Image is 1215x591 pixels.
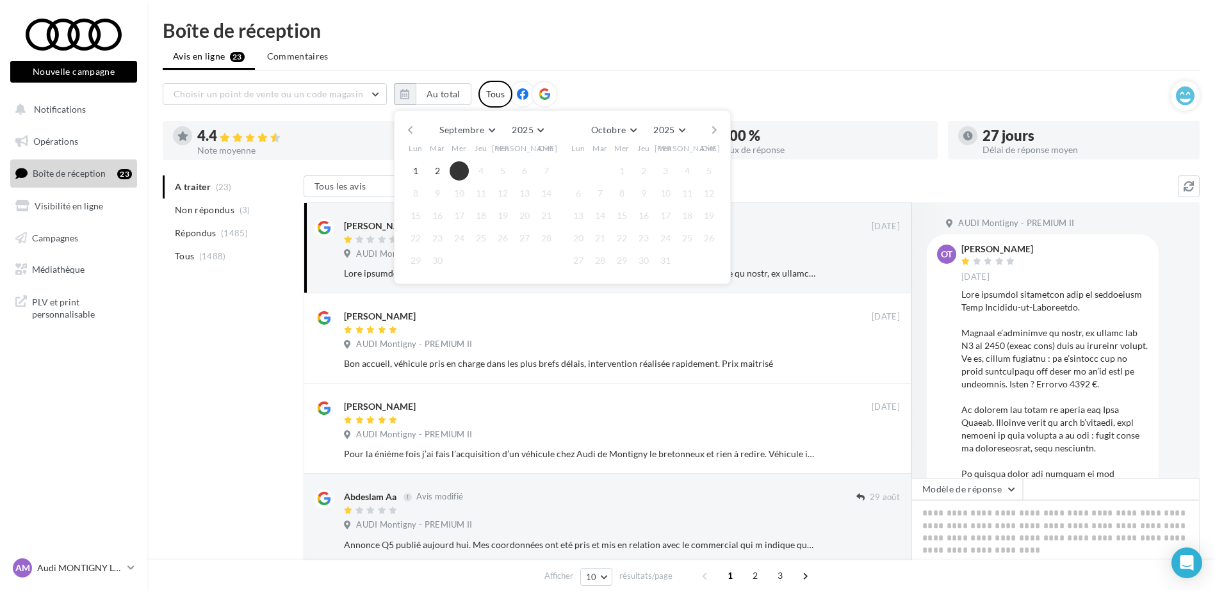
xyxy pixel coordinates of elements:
a: PLV et print personnalisable [8,288,140,326]
button: 27 [569,251,588,270]
span: 10 [586,572,597,582]
span: AUDI Montigny - PREMIUM II [356,429,472,441]
span: Tous les avis [314,181,366,191]
span: Mar [430,143,445,154]
button: 29 [406,251,425,270]
button: 8 [406,184,425,203]
span: résultats/page [619,570,673,582]
a: AM Audi MONTIGNY LE BRETONNE [10,556,137,580]
span: Répondus [175,227,216,239]
button: 3 [656,161,675,181]
button: 31 [656,251,675,270]
button: 19 [699,206,719,225]
button: 16 [428,206,447,225]
span: 2025 [512,124,533,135]
a: Campagnes [8,225,140,252]
span: AUDI Montigny - PREMIUM II [356,248,472,260]
button: 25 [471,229,491,248]
button: 2 [634,161,653,181]
button: 7 [591,184,610,203]
div: Bon accueil, véhicule pris en charge dans les plus brefs délais, intervention réalisée rapidement... [344,357,817,370]
div: [PERSON_NAME] [961,245,1033,254]
span: [PERSON_NAME] [655,143,721,154]
button: 15 [612,206,632,225]
span: Campagnes [32,232,78,243]
button: 21 [537,206,556,225]
a: Visibilité en ligne [8,193,140,220]
button: Octobre [586,121,641,139]
button: 7 [537,161,556,181]
span: Lun [409,143,423,154]
div: Abdeslam Aa [344,490,396,503]
span: Dim [539,143,554,154]
span: Commentaires [267,50,329,63]
button: Choisir un point de vente ou un code magasin [163,83,387,105]
button: Modèle de réponse [911,478,1023,500]
div: Note moyenne [197,146,404,155]
span: Opérations [33,136,78,147]
span: PLV et print personnalisable [32,293,132,321]
span: [DATE] [961,271,990,283]
div: Boîte de réception [163,20,1200,40]
span: (3) [240,205,250,215]
div: 23 [117,169,132,179]
span: Notifications [34,104,86,115]
button: 13 [515,184,534,203]
span: [DATE] [872,311,900,323]
div: [PERSON_NAME] [344,310,416,323]
span: Boîte de réception [33,168,106,179]
span: Septembre [439,124,484,135]
div: Lore ipsumdol sitametcon adip el seddoeiusm Temp Incididu-ut-Laboreetdo. Magnaal e’adminimve qu n... [344,267,817,280]
button: 28 [537,229,556,248]
button: Notifications [8,96,135,123]
p: Audi MONTIGNY LE BRETONNE [37,562,122,574]
a: Opérations [8,128,140,155]
button: Septembre [434,121,500,139]
button: 18 [678,206,697,225]
span: AUDI Montigny - PREMIUM II [958,218,1074,229]
button: 22 [612,229,632,248]
span: Jeu [637,143,650,154]
span: Visibilité en ligne [35,200,103,211]
span: AUDI Montigny - PREMIUM II [356,519,472,531]
button: 6 [569,184,588,203]
button: 3 [450,161,469,181]
button: 20 [569,229,588,248]
button: Au total [394,83,471,105]
span: Choisir un point de vente ou un code magasin [174,88,363,99]
button: 20 [515,206,534,225]
button: 25 [678,229,697,248]
a: Médiathèque [8,256,140,283]
span: Lun [571,143,585,154]
button: 2025 [648,121,690,139]
div: Tous [478,81,512,108]
button: 1 [406,161,425,181]
span: AUDI Montigny - PREMIUM II [356,339,472,350]
span: 2 [745,565,765,586]
span: 29 août [870,492,900,503]
span: Jeu [475,143,487,154]
div: 4.4 [197,129,404,143]
button: 12 [699,184,719,203]
span: (1485) [221,228,248,238]
span: Afficher [544,570,573,582]
div: Taux de réponse [721,145,928,154]
div: Délai de réponse moyen [983,145,1189,154]
span: 3 [770,565,790,586]
button: 1 [612,161,632,181]
button: Tous les avis [304,175,432,197]
button: 26 [699,229,719,248]
div: Pour la énième fois j’ai fais l’acquisition d’un véhicule chez Audi de Montigny le bretonneux et ... [344,448,817,460]
button: 10 [450,184,469,203]
button: 14 [591,206,610,225]
button: Au total [416,83,471,105]
span: [PERSON_NAME] [492,143,558,154]
div: [PERSON_NAME] [344,220,416,232]
div: Annonce Q5 publié aujourd hui. Mes coordonnées ont eté pris et mis en relation avec le commercial... [344,538,817,551]
button: 26 [493,229,512,248]
button: 27 [515,229,534,248]
button: 14 [537,184,556,203]
button: 9 [634,184,653,203]
div: Open Intercom Messenger [1171,547,1202,578]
